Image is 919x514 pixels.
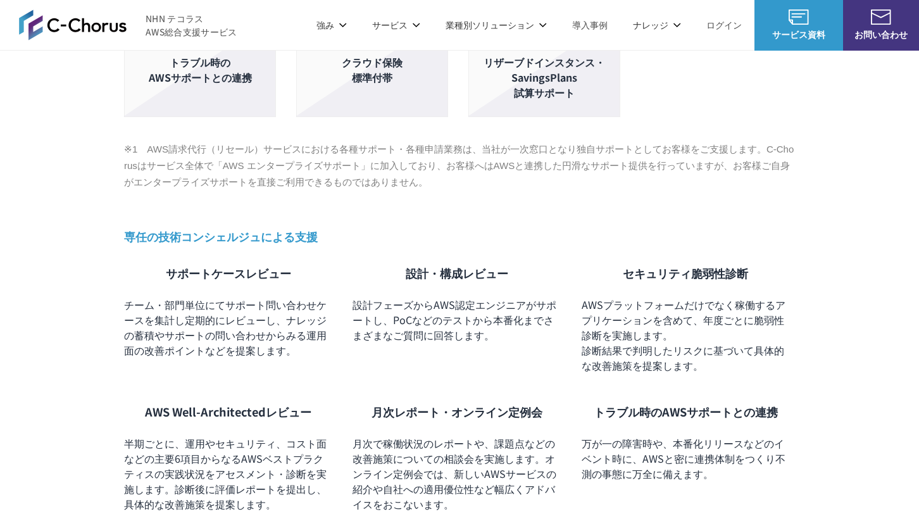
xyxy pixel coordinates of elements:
p: トラブル時の AWSサポートとの連携 [131,54,269,85]
img: お問い合わせ [871,9,891,25]
p: 設計フェーズからAWS認定エンジニアがサポートし、PoCなどのテストから本番化までさまざまなご質問に回答します。 [353,297,561,342]
p: 月次レポート・オンライン定例会 [353,403,561,420]
p: チーム・部門単位にてサポート問い合わせケースを集計し定期的にレビューし、ナレッジの蓄積やサポートの問い合わせからみる運用面の改善ポイントなどを提案します。 [124,297,332,358]
p: 業種別ソリューション [446,18,547,32]
h3: 専任の技術コンシェルジュによる支援 [124,229,795,244]
p: トラブル時のAWSサポートとの連携 [582,403,790,420]
p: サービス [372,18,420,32]
p: AWSプラットフォームだけでなく稼働するアプリケーションを含めて、年度ごとに脆弱性診断を実施します。 診断結果で判明したリスクに基づいて具体的な改善施策を提案します。 [582,297,790,373]
p: セキュリティ脆弱性診断 [582,265,790,282]
p: AWS Well-Architectedレビュー [124,403,332,420]
p: 設計・構成レビュー [353,265,561,282]
p: サポートケースレビュー [124,265,332,282]
span: お問い合わせ [843,28,919,41]
p: 万が一の障害時や、本番化リリースなどのイベント時に、AWSと密に連携体制をつくり不測の事態に万全に備えます。 [582,436,790,481]
span: NHN テコラス AWS総合支援サービス [146,12,237,39]
p: クラウド保険 標準付帯 [303,54,441,85]
p: 強み [316,18,347,32]
p: 半期ごとに、運用やセキュリティ、コスト面などの主要6項目からなるAWSベストプラクティスの実践状況をアセスメント・診断を実施します。診断後に評価レポートを提出し、具体的な改善施策を提案します。 [124,436,332,511]
p: 月次で稼働状況のレポートや、課題点などの改善施策についての相談会を実施します。オンライン定例会では、新しいAWSサービスの紹介や自社への適用優位性など幅広くアドバイスをおこないます。 [353,436,561,511]
p: リザーブドインスタンス・ SavingsPlans 試算サポート [475,54,613,100]
img: AWS総合支援サービス C-Chorus サービス資料 [789,9,809,25]
a: AWS総合支援サービス C-Chorus NHN テコラスAWS総合支援サービス [19,9,237,40]
p: ※1 AWS請求代行（リセール）サービスにおける各種サポート・各種申請業務は、当社が一次窓口となり独自サポートとしてお客様をご支援します。C-Chorusはサービス全体で「AWS エンタープライ... [124,141,795,191]
img: AWS総合支援サービス C-Chorus [19,9,127,40]
span: サービス資料 [754,28,843,41]
a: ログイン [706,18,742,32]
a: 導入事例 [572,18,608,32]
p: ナレッジ [633,18,681,32]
